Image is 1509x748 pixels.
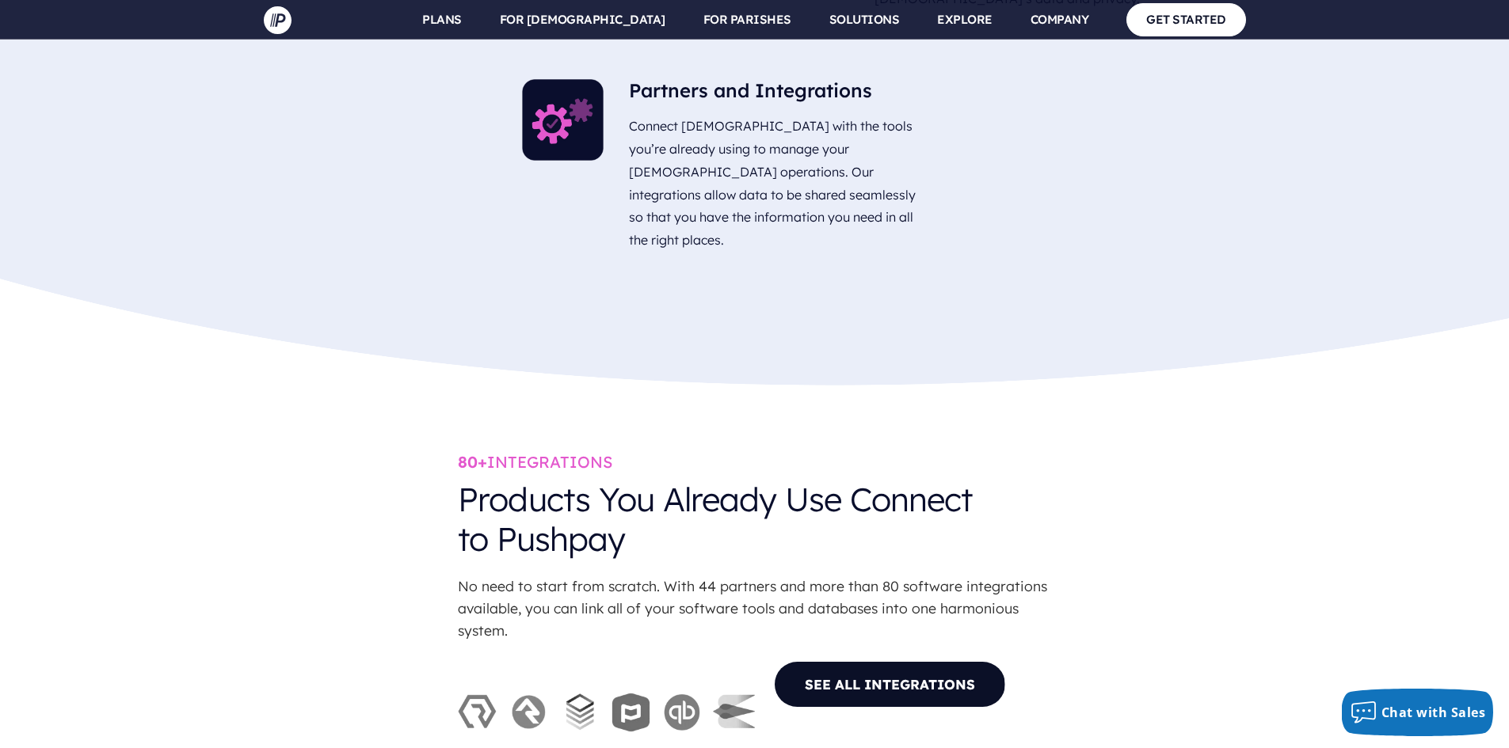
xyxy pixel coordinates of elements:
[1381,704,1486,721] span: Chat with Sales
[1342,689,1494,736] button: Chat with Sales
[629,79,924,108] h5: Partners and Integrations
[522,79,604,161] img: Partners and Integrations - Illustration
[458,452,487,472] b: 80+
[458,472,973,567] p: Products You Already Use Connect to Pushpay
[774,661,1006,708] a: SEE ALL INTEGRATIONS
[629,108,924,258] p: Connect [DEMOGRAPHIC_DATA] with the tools you’re already using to manage your [DEMOGRAPHIC_DATA] ...
[1126,3,1246,36] a: GET STARTED
[458,693,755,732] img: logos-integrations.png
[458,453,1052,472] h2: INTEGRATIONS
[458,567,1052,649] p: No need to start from scratch. With 44 partners and more than 80 software integrations available,...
